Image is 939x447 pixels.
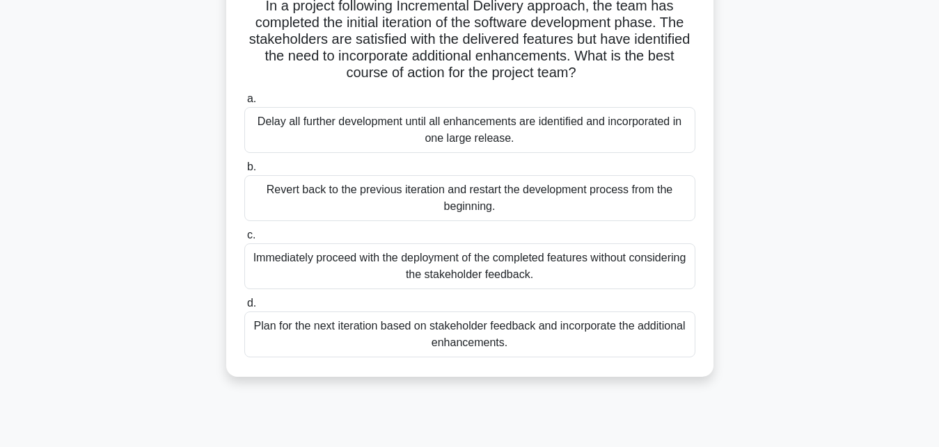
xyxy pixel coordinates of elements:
span: d. [247,297,256,309]
div: Revert back to the previous iteration and restart the development process from the beginning. [244,175,695,221]
span: c. [247,229,255,241]
div: Delay all further development until all enhancements are identified and incorporated in one large... [244,107,695,153]
div: Plan for the next iteration based on stakeholder feedback and incorporate the additional enhancem... [244,311,695,357]
div: Immediately proceed with the deployment of the completed features without considering the stakeho... [244,243,695,289]
span: a. [247,92,256,104]
span: b. [247,161,256,172]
